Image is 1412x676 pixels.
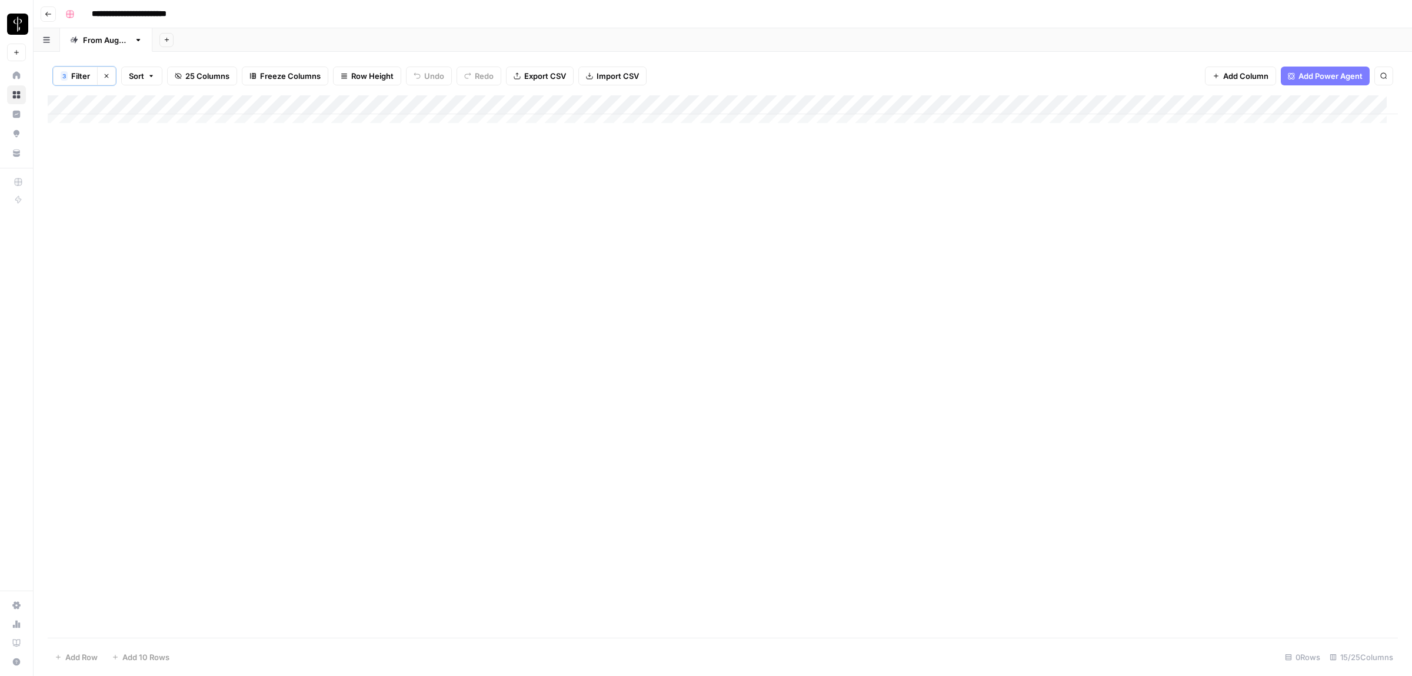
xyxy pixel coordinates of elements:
button: Export CSV [506,67,574,85]
span: Add Column [1223,70,1268,82]
button: Undo [406,67,452,85]
img: LP Production Workloads Logo [7,14,28,35]
button: Workspace: LP Production Workloads [7,9,26,39]
div: 3 [61,71,68,81]
button: Add Column [1205,67,1276,85]
span: Row Height [351,70,394,82]
span: Undo [424,70,444,82]
span: Import CSV [597,70,639,82]
span: Add Row [65,651,98,663]
button: Sort [121,67,162,85]
div: From [DATE] [83,34,129,46]
button: Row Height [333,67,401,85]
button: Add Power Agent [1281,67,1370,85]
span: Filter [71,70,90,82]
button: 3Filter [53,67,98,85]
a: Your Data [7,144,26,163]
button: Import CSV [578,67,647,85]
span: 25 Columns [185,70,229,82]
span: Freeze Columns [260,70,321,82]
span: Redo [475,70,494,82]
a: Home [7,66,26,85]
div: 0 Rows [1280,648,1325,667]
a: Insights [7,105,26,124]
span: Add 10 Rows [122,651,169,663]
span: Sort [129,70,144,82]
a: From [DATE] [60,28,152,52]
button: Freeze Columns [242,67,328,85]
a: Learning Hub [7,634,26,652]
a: Usage [7,615,26,634]
button: 25 Columns [167,67,237,85]
span: Export CSV [524,70,566,82]
a: Browse [7,85,26,104]
div: 15/25 Columns [1325,648,1398,667]
button: Help + Support [7,652,26,671]
span: Add Power Agent [1298,70,1363,82]
button: Add Row [48,648,105,667]
span: 3 [62,71,66,81]
a: Opportunities [7,124,26,143]
a: Settings [7,596,26,615]
button: Redo [457,67,501,85]
button: Add 10 Rows [105,648,176,667]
